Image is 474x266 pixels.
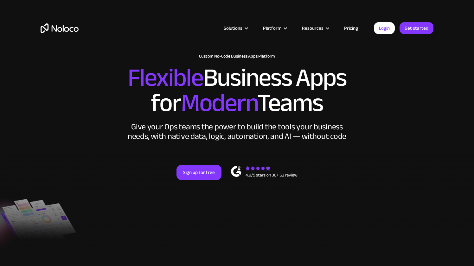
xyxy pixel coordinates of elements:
div: Resources [302,24,323,32]
div: Solutions [216,24,255,32]
div: Solutions [224,24,242,32]
a: Login [374,22,395,34]
a: home [41,23,79,33]
div: Give your Ops teams the power to build the tools your business needs, with native data, logic, au... [126,122,348,141]
a: Get started [400,22,433,34]
a: Pricing [336,24,366,32]
a: Sign up for free [176,165,221,180]
span: Flexible [128,54,203,101]
h2: Business Apps for Teams [41,65,433,116]
div: Resources [294,24,336,32]
span: Modern [181,79,257,127]
div: Platform [255,24,294,32]
div: Platform [263,24,281,32]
